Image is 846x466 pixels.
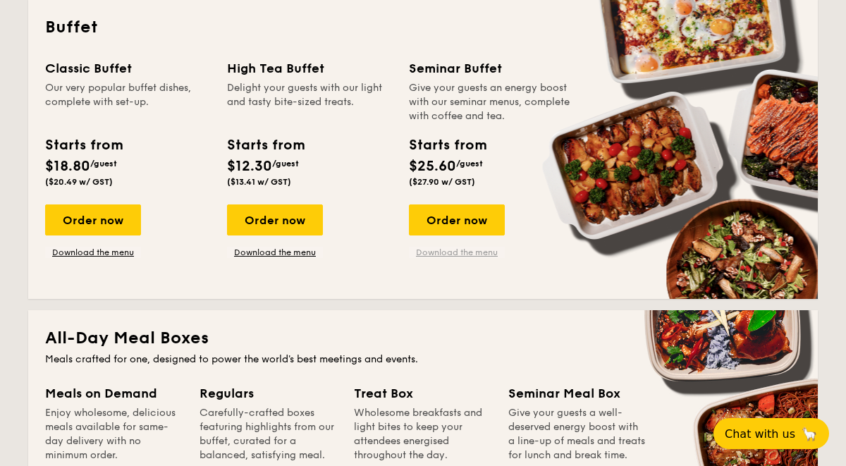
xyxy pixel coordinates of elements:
div: Meals crafted for one, designed to power the world's best meetings and events. [45,352,801,367]
span: ($13.41 w/ GST) [227,177,291,187]
div: Give your guests a well-deserved energy boost with a line-up of meals and treats for lunch and br... [508,406,646,462]
span: $25.60 [409,158,456,175]
div: Order now [227,204,323,235]
div: Seminar Meal Box [508,384,646,403]
span: $12.30 [227,158,272,175]
span: Chat with us [725,427,795,441]
span: 🦙 [801,426,818,442]
span: ($27.90 w/ GST) [409,177,475,187]
div: Our very popular buffet dishes, complete with set-up. [45,81,210,123]
div: Wholesome breakfasts and light bites to keep your attendees energised throughout the day. [354,406,491,462]
div: Give your guests an energy boost with our seminar menus, complete with coffee and tea. [409,81,574,123]
div: Starts from [227,135,304,156]
div: Seminar Buffet [409,59,574,78]
a: Download the menu [409,247,505,258]
a: Download the menu [45,247,141,258]
div: Carefully-crafted boxes featuring highlights from our buffet, curated for a balanced, satisfying ... [200,406,337,462]
div: Order now [409,204,505,235]
div: High Tea Buffet [227,59,392,78]
span: ($20.49 w/ GST) [45,177,113,187]
span: /guest [272,159,299,168]
div: Order now [45,204,141,235]
button: Chat with us🦙 [713,418,829,449]
a: Download the menu [227,247,323,258]
h2: All-Day Meal Boxes [45,327,801,350]
div: Treat Box [354,384,491,403]
div: Starts from [409,135,486,156]
span: $18.80 [45,158,90,175]
div: Meals on Demand [45,384,183,403]
div: Starts from [45,135,122,156]
span: /guest [90,159,117,168]
div: Classic Buffet [45,59,210,78]
div: Regulars [200,384,337,403]
h2: Buffet [45,16,801,39]
div: Enjoy wholesome, delicious meals available for same-day delivery with no minimum order. [45,406,183,462]
span: /guest [456,159,483,168]
div: Delight your guests with our light and tasty bite-sized treats. [227,81,392,123]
